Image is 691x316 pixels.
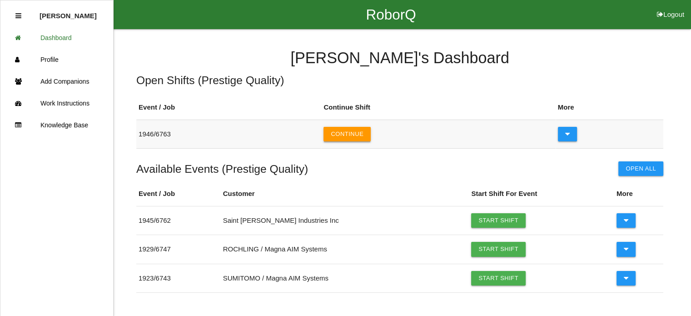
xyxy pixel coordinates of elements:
td: 1945 / 6762 [136,206,221,235]
th: Start Shift For Event [469,182,614,206]
a: Knowledge Base [0,114,113,136]
a: Start Shift [471,242,526,256]
td: Saint [PERSON_NAME] Industries Inc [221,206,469,235]
a: Dashboard [0,27,113,49]
div: Close [15,5,21,27]
td: 1929 / 6747 [136,235,221,264]
td: 1923 / 6743 [136,264,221,292]
td: ROCHLING / Magna AIM Systems [221,235,469,264]
th: Event / Job [136,182,221,206]
th: More [556,95,664,120]
th: Event / Job [136,95,321,120]
h5: Open Shifts ( Prestige Quality ) [136,74,663,86]
th: Customer [221,182,469,206]
td: SUMITOMO / Magna AIM Systems [221,264,469,292]
a: Add Companions [0,70,113,92]
p: Adam Antonich [40,5,97,20]
button: Open All [618,161,663,176]
a: Work Instructions [0,92,113,114]
a: Start Shift [471,213,526,228]
a: Start Shift [471,271,526,286]
a: Profile [0,49,113,70]
button: Continue [323,127,371,141]
th: Continue Shift [321,95,555,120]
h4: [PERSON_NAME] 's Dashboard [136,50,663,67]
th: More [614,182,663,206]
td: 1946 / 6763 [136,120,321,148]
h5: Available Events ( Prestige Quality ) [136,163,308,175]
